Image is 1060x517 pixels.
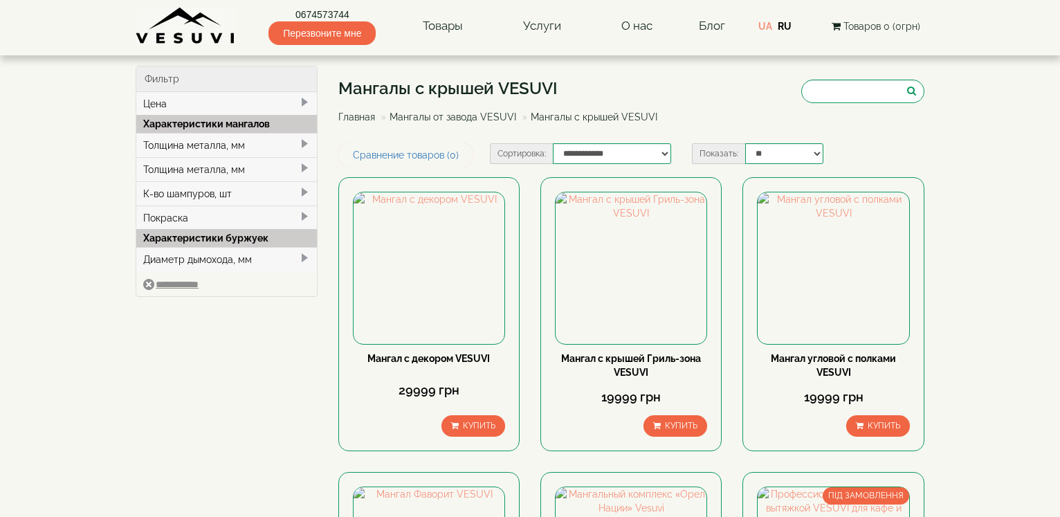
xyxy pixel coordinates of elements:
label: Показать: [692,143,745,164]
div: 29999 грн [353,381,505,399]
img: Мангал угловой с полками VESUVI [758,192,908,343]
div: Цена [136,92,317,116]
a: Главная [338,111,375,123]
button: Купить [643,415,707,437]
div: Толщина металла, мм [136,157,317,181]
button: Купить [441,415,505,437]
span: Купить [868,421,900,430]
label: Сортировка: [490,143,553,164]
button: Купить [846,415,910,437]
div: Покраска [136,206,317,230]
li: Мангалы с крышей VESUVI [519,110,657,124]
a: 0674573744 [268,8,376,21]
div: 19999 грн [555,388,707,406]
span: Перезвоните мне [268,21,376,45]
button: Товаров 0 (0грн) [828,19,924,34]
span: Товаров 0 (0грн) [843,21,920,32]
span: Купить [463,421,495,430]
a: Мангал с декором VESUVI [367,353,490,364]
a: Товары [409,10,477,42]
img: Мангал с декором VESUVI [354,192,504,343]
h1: Мангалы с крышей VESUVI [338,80,668,98]
div: Характеристики мангалов [136,115,317,133]
div: Фильтр [136,66,317,92]
a: О нас [607,10,666,42]
div: Толщина металла, мм [136,133,317,157]
a: UA [758,21,772,32]
img: Мангал с крышей Гриль-зона VESUVI [556,192,706,343]
div: 19999 грн [757,388,909,406]
a: Мангал угловой с полками VESUVI [771,353,896,378]
a: Мангал с крышей Гриль-зона VESUVI [561,353,701,378]
a: Услуги [509,10,575,42]
img: Завод VESUVI [136,7,236,45]
div: Характеристики буржуек [136,229,317,247]
span: ПІД ЗАМОВЛЕННЯ [823,487,909,505]
div: Диаметр дымохода, мм [136,247,317,271]
span: Купить [665,421,697,430]
a: Блог [699,19,725,33]
a: RU [778,21,792,32]
a: Мангалы от завода VESUVI [390,111,516,123]
div: К-во шампуров, шт [136,181,317,206]
a: Сравнение товаров (0) [338,143,473,167]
